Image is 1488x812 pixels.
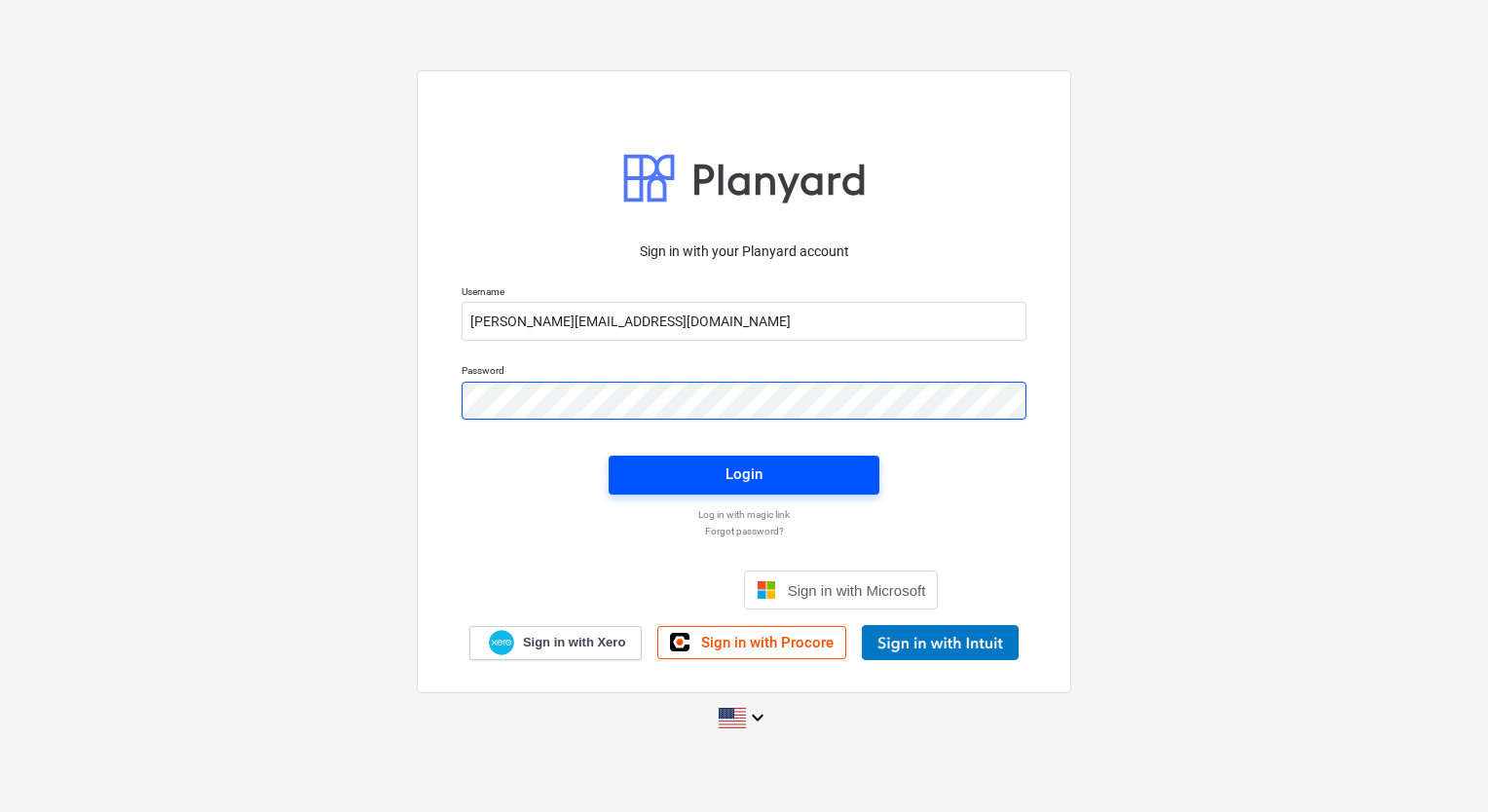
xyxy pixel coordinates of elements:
a: Sign in with Xero [469,626,643,660]
i: keyboard_arrow_down [746,706,769,729]
a: Forgot password? [452,525,1036,537]
img: Microsoft logo [757,580,776,600]
a: Sign in with Procore [657,626,846,659]
span: Sign in with Microsoft [788,582,926,599]
input: Username [462,302,1026,341]
div: Login [725,461,763,487]
img: Xero logo [489,630,514,656]
iframe: Sign in with Google Button [540,569,738,611]
p: Password [462,364,1026,381]
p: Username [462,285,1026,302]
p: Sign in with your Planyard account [462,241,1026,262]
span: Sign in with Xero [523,634,625,651]
span: Sign in with Procore [701,634,834,651]
button: Login [609,456,879,495]
a: Log in with magic link [452,508,1036,521]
